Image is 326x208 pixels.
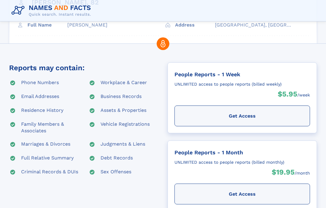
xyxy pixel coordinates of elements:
div: Assets & Properties [101,107,146,114]
div: Debt Records [101,155,133,162]
div: UNLIMITED access to people reports (billed weekly) [174,79,282,89]
div: Email Addresses [21,93,59,100]
div: Full Relative Summary [21,155,74,162]
div: Sex Offenses [101,169,131,176]
div: Judgments & Liens [101,141,145,148]
div: Get Access [174,184,310,204]
div: Business Records [101,93,142,100]
div: People Reports - 1 Week [174,69,282,79]
div: Workplace & Career [101,79,147,87]
div: Marriages & Divorces [21,141,70,148]
div: Reports may contain: [9,62,85,73]
div: Criminal Records & DUIs [21,169,78,176]
div: Residence History [21,107,63,114]
div: $5.95 [278,89,297,101]
div: Family Members & Associates [21,121,79,134]
div: Get Access [174,106,310,126]
img: Logo Names and Facts [9,2,96,19]
div: Phone Numbers [21,79,59,87]
div: $19.95 [272,167,295,179]
div: /week [297,89,310,101]
div: UNLIMITED access to people reports (billed monthly) [174,157,284,167]
div: Vehicle Registrations [101,121,150,134]
div: People Reports - 1 Month [174,147,284,157]
div: /month [295,167,310,179]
